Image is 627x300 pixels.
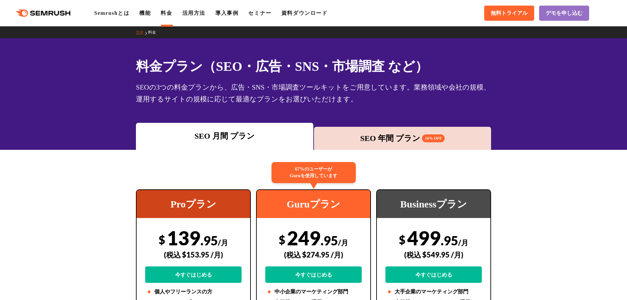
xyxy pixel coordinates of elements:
div: (税込 $274.95 /月) [265,243,362,266]
li: 個人やフリーランスの方 [145,288,242,296]
div: (税込 $153.95 /月) [145,243,242,266]
span: $ [159,233,165,246]
div: (税込 $549.95 /月) [385,243,482,266]
div: Businessプラン [377,190,490,218]
a: TOP [136,30,148,35]
a: 無料トライアル [484,6,534,21]
div: SEO 年間 プラン [317,132,488,144]
div: Guruプラン [257,190,370,218]
span: $ [279,233,285,246]
a: 今すぐはじめる [265,266,362,283]
li: 大手企業のマーケティング部門 [385,288,482,296]
span: $ [399,233,405,246]
li: 中小企業のマーケティング部門 [265,288,362,296]
a: デモを申し込む [539,6,589,21]
div: Proプラン [137,190,250,218]
span: .95 [321,233,338,248]
span: /月 [218,238,228,247]
span: 無料トライアル [491,10,528,17]
a: 導入事例 [215,10,238,16]
a: 活用方法 [182,10,205,16]
a: 料金 [161,10,172,16]
span: /月 [338,238,348,247]
h1: 料金プラン（SEO・広告・SNS・市場調査 など） [136,57,491,76]
a: 今すぐはじめる [385,266,482,283]
span: /月 [458,238,468,247]
span: 16% OFF [422,134,445,142]
div: 67%のユーザーが Guruを使用しています [272,162,356,183]
div: 139 [145,226,242,283]
div: 499 [385,226,482,283]
span: .95 [441,233,458,248]
div: SEO 月間 プラン [139,130,310,142]
a: 機能 [139,10,151,16]
span: .95 [200,233,218,248]
a: Semrushとは [94,10,129,16]
a: セミナー [248,10,271,16]
a: 今すぐはじめる [145,266,242,283]
div: 249 [265,226,362,283]
a: 資料ダウンロード [281,10,328,16]
span: デモを申し込む [546,10,583,17]
a: 料金 [148,30,161,35]
div: SEOの3つの料金プランから、広告・SNS・市場調査ツールキットをご用意しています。業務領域や会社の規模、運用するサイトの規模に応じて最適なプランをお選びいただけます。 [136,81,491,105]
